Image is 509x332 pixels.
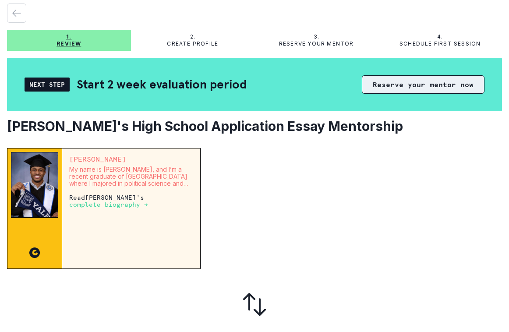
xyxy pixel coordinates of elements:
p: Review [57,40,81,47]
p: 1. [66,33,71,40]
p: 3. [314,33,319,40]
p: Create profile [167,40,218,47]
button: Reserve your mentor now [362,75,484,94]
h2: [PERSON_NAME]'s High School Application Essay Mentorship [7,118,502,134]
img: CC image [29,247,40,258]
p: 4. [437,33,443,40]
p: Reserve your mentor [279,40,354,47]
p: Schedule first session [399,40,481,47]
p: Read [PERSON_NAME] 's [69,194,193,208]
div: Next Step [25,78,70,92]
h2: Start 2 week evaluation period [77,77,247,92]
p: [PERSON_NAME] [69,155,193,162]
p: complete biography → [69,201,148,208]
p: 2. [190,33,195,40]
a: complete biography → [69,201,148,208]
img: Mentor Image [11,152,58,218]
p: My name is [PERSON_NAME], and I’m a recent graduate of [GEOGRAPHIC_DATA] where I majored in polit... [69,166,193,187]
